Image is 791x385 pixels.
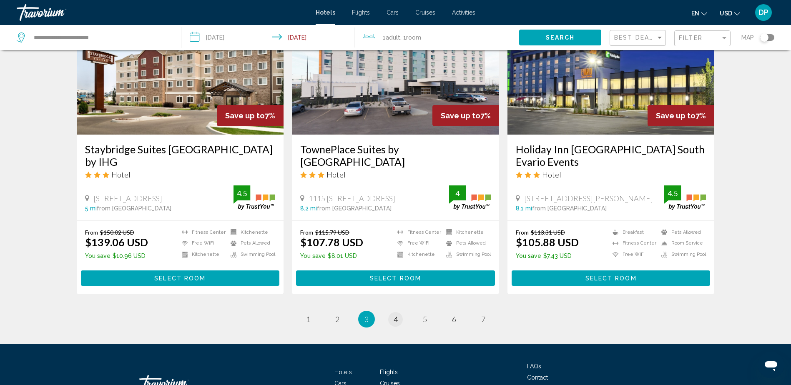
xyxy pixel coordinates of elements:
li: Free WiFi [393,240,442,247]
li: Pets Allowed [442,240,491,247]
a: Cruises [415,9,435,16]
del: $150.02 USD [100,229,134,236]
span: Adult [386,34,400,41]
span: You save [300,252,326,259]
li: Free WiFi [608,251,657,258]
div: 7% [648,105,714,126]
span: Save up to [225,111,265,120]
li: Fitness Center [178,229,226,236]
a: Flights [352,9,370,16]
ins: $105.88 USD [516,236,579,248]
span: From [85,229,98,236]
iframe: Кнопка запуска окна обмена сообщениями [758,352,784,378]
a: Hotel image [292,1,499,135]
button: Select Room [296,270,495,286]
span: Room [406,34,421,41]
button: Search [519,30,601,45]
span: Map [741,32,754,43]
div: 3 star Hotel [516,170,706,179]
a: Activities [452,9,475,16]
ul: Pagination [77,311,715,327]
span: from [GEOGRAPHIC_DATA] [317,205,392,212]
button: User Menu [753,4,774,21]
span: Search [546,35,575,41]
span: From [516,229,529,236]
div: 3 star Hotel [300,170,491,179]
span: 5 [423,315,427,324]
span: Best Deals [614,34,658,41]
ins: $139.06 USD [85,236,148,248]
span: 1 [383,32,400,43]
div: 7% [432,105,499,126]
p: $8.01 USD [300,252,363,259]
span: 8.2 mi [300,205,317,212]
div: 4.5 [234,188,250,198]
span: 2 [335,315,339,324]
span: You save [516,252,541,259]
span: from [GEOGRAPHIC_DATA] [532,205,607,212]
button: Toggle map [754,34,774,41]
a: Holiday Inn [GEOGRAPHIC_DATA] South Evario Events [516,143,706,168]
li: Breakfast [608,229,657,236]
div: 4 [449,188,466,198]
li: Swimming Pool [657,251,706,258]
li: Pets Allowed [657,229,706,236]
a: TownePlace Suites by [GEOGRAPHIC_DATA] [300,143,491,168]
span: [STREET_ADDRESS] [93,194,162,203]
span: From [300,229,313,236]
span: 7 [481,315,485,324]
span: FAQs [527,363,541,370]
img: trustyou-badge.svg [234,185,275,210]
a: Contact [527,374,548,381]
div: 4.5 [664,188,681,198]
button: Check-in date: Aug 17, 2025 Check-out date: Aug 18, 2025 [181,25,354,50]
img: trustyou-badge.svg [449,185,491,210]
span: Filter [679,35,703,41]
a: Select Room [81,272,280,282]
li: Fitness Center [393,229,442,236]
a: Hotels [316,9,335,16]
li: Room Service [657,240,706,247]
button: Change language [691,7,707,19]
li: Swimming Pool [442,251,491,258]
div: 3 star Hotel [85,170,276,179]
li: Kitchenette [442,229,491,236]
a: Staybridge Suites [GEOGRAPHIC_DATA] by IHG [85,143,276,168]
span: Select Room [370,275,421,282]
span: , 1 [400,32,421,43]
a: Select Room [512,272,711,282]
li: Pets Allowed [226,240,275,247]
span: 8.1 mi [516,205,532,212]
img: trustyou-badge.svg [664,185,706,210]
span: You save [85,252,110,259]
span: Cars [387,9,399,16]
span: 1 [306,315,310,324]
span: 3 [364,315,369,324]
li: Fitness Center [608,240,657,247]
span: Hotel [326,170,346,179]
span: DP [758,8,768,17]
span: Select Room [154,275,206,282]
span: Select Room [585,275,637,282]
a: Flights [380,369,398,375]
span: 4 [394,315,398,324]
img: Hotel image [507,1,715,135]
div: 7% [217,105,284,126]
span: [STREET_ADDRESS][PERSON_NAME] [524,194,653,203]
button: Travelers: 1 adult, 0 children [354,25,519,50]
li: Kitchenette [393,251,442,258]
button: Select Room [512,270,711,286]
img: Hotel image [77,1,284,135]
span: 5 mi [85,205,97,212]
span: Save up to [441,111,480,120]
li: Kitchenette [178,251,226,258]
button: Change currency [720,7,740,19]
